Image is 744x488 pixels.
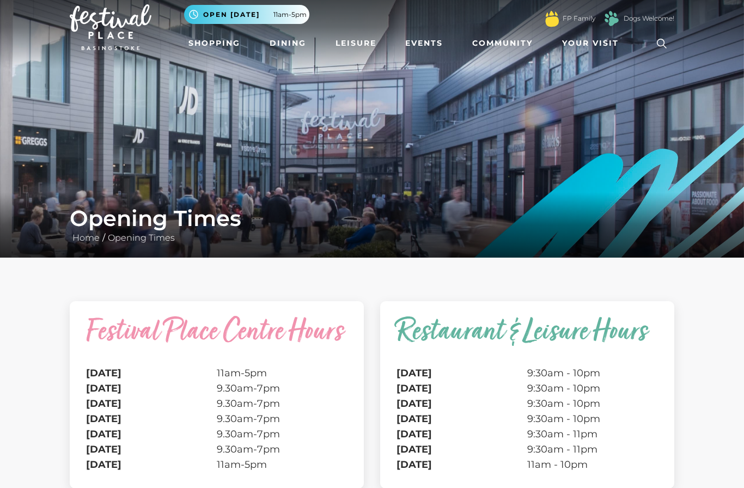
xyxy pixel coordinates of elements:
th: [DATE] [397,365,527,381]
a: Community [468,33,537,53]
button: Open [DATE] 11am-5pm [184,5,309,24]
a: Dining [265,33,310,53]
td: 9.30am-7pm [217,426,347,442]
td: 9.30am-7pm [217,381,347,396]
td: 9.30am-7pm [217,396,347,411]
caption: Restaurant & Leisure Hours [397,318,658,365]
span: 11am-5pm [273,10,307,20]
caption: Festival Place Centre Hours [86,318,347,365]
th: [DATE] [86,396,217,411]
td: 11am-5pm [217,365,347,381]
a: Your Visit [558,33,629,53]
th: [DATE] [397,457,527,472]
th: [DATE] [397,411,527,426]
td: 11am - 10pm [527,457,658,472]
th: [DATE] [86,457,217,472]
th: [DATE] [86,411,217,426]
a: Shopping [184,33,245,53]
th: [DATE] [86,442,217,457]
td: 9:30am - 10pm [527,411,658,426]
span: Your Visit [562,38,619,49]
div: / [62,205,682,245]
td: 9.30am-7pm [217,411,347,426]
img: Festival Place Logo [70,4,151,50]
span: Open [DATE] [203,10,260,20]
td: 9:30am - 10pm [527,396,658,411]
a: Events [401,33,447,53]
td: 9:30am - 11pm [527,442,658,457]
td: 9:30am - 10pm [527,381,658,396]
a: FP Family [563,14,595,23]
th: [DATE] [86,365,217,381]
a: Leisure [331,33,381,53]
th: [DATE] [397,442,527,457]
th: [DATE] [397,426,527,442]
a: Home [70,233,102,243]
th: [DATE] [397,381,527,396]
td: 11am-5pm [217,457,347,472]
th: [DATE] [86,426,217,442]
th: [DATE] [397,396,527,411]
h1: Opening Times [70,205,674,231]
td: 9:30am - 11pm [527,426,658,442]
th: [DATE] [86,381,217,396]
td: 9.30am-7pm [217,442,347,457]
td: 9:30am - 10pm [527,365,658,381]
a: Opening Times [105,233,178,243]
a: Dogs Welcome! [624,14,674,23]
